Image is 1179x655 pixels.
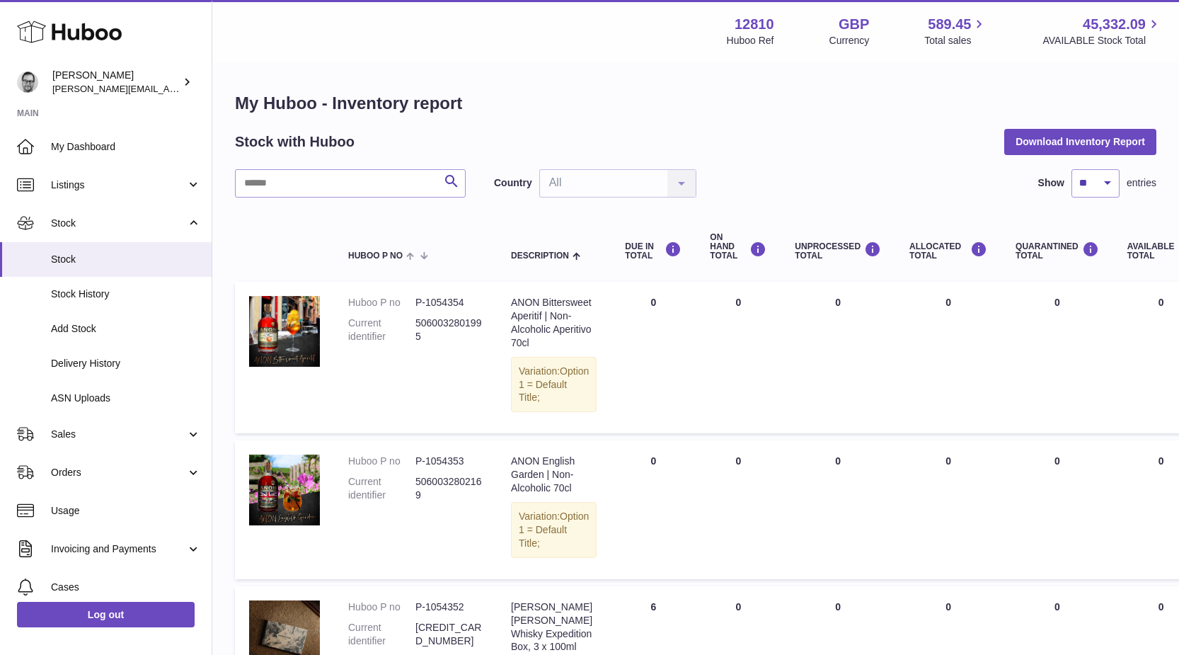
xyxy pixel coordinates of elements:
span: Option 1 = Default Title; [519,511,589,549]
span: Orders [51,466,186,479]
span: Huboo P no [348,251,403,261]
img: tab_domain_overview_orange.svg [38,82,50,93]
label: Country [494,176,532,190]
span: 589.45 [928,15,971,34]
a: 45,332.09 AVAILABLE Stock Total [1042,15,1162,47]
dd: P-1054352 [415,600,483,614]
div: Variation: [511,357,597,413]
div: ALLOCATED Total [909,241,987,261]
img: product image [249,296,320,367]
div: ANON English Garden | Non-Alcoholic 70cl [511,455,597,495]
span: Sales [51,428,186,441]
img: alex@digidistiller.com [17,72,38,93]
span: entries [1127,176,1156,190]
td: 0 [895,440,1001,579]
div: UNPROCESSED Total [795,241,881,261]
dd: 5060032801995 [415,317,483,343]
td: 0 [781,440,895,579]
td: 0 [611,282,696,433]
span: Usage [51,504,201,518]
h1: My Huboo - Inventory report [235,92,1156,115]
span: Stock [51,217,186,230]
div: QUARANTINED Total [1016,241,1099,261]
strong: 12810 [735,15,774,34]
td: 0 [781,282,895,433]
dt: Huboo P no [348,455,415,468]
div: DUE IN TOTAL [625,241,681,261]
div: Domain Overview [54,84,127,93]
a: Log out [17,602,195,627]
span: 0 [1054,297,1060,308]
dt: Current identifier [348,475,415,502]
div: v 4.0.25 [40,23,69,34]
dd: P-1054354 [415,296,483,309]
dt: Huboo P no [348,600,415,614]
span: My Dashboard [51,140,201,154]
span: Description [511,251,569,261]
td: 0 [895,282,1001,433]
td: 0 [696,440,781,579]
dt: Current identifier [348,317,415,343]
dd: [CREDIT_CARD_NUMBER] [415,621,483,648]
span: 0 [1054,455,1060,467]
img: website_grey.svg [23,37,34,48]
label: Show [1038,176,1064,190]
dd: 5060032802169 [415,475,483,502]
div: Keywords by Traffic [156,84,238,93]
td: 0 [611,440,696,579]
span: Stock [51,253,201,266]
span: Option 1 = Default Title; [519,365,589,404]
dt: Huboo P no [348,296,415,309]
strong: GBP [839,15,869,34]
img: logo_orange.svg [23,23,34,34]
span: Cases [51,581,201,594]
span: Listings [51,178,186,192]
div: Domain: [DOMAIN_NAME] [37,37,156,48]
span: Total sales [924,34,987,47]
span: [PERSON_NAME][EMAIL_ADDRESS][DOMAIN_NAME] [52,83,284,94]
div: Huboo Ref [727,34,774,47]
div: ON HAND Total [710,233,766,261]
a: 589.45 Total sales [924,15,987,47]
div: [PERSON_NAME] [52,69,180,96]
span: AVAILABLE Stock Total [1042,34,1162,47]
dt: Current identifier [348,621,415,648]
img: tab_keywords_by_traffic_grey.svg [141,82,152,93]
span: ASN Uploads [51,392,201,405]
span: 45,332.09 [1083,15,1146,34]
div: [PERSON_NAME] [PERSON_NAME] Whisky Expedition Box, 3 x 100ml [511,600,597,654]
span: Delivery History [51,357,201,370]
span: Add Stock [51,322,201,336]
dd: P-1054353 [415,455,483,468]
div: Currency [829,34,870,47]
h2: Stock with Huboo [235,132,355,152]
div: Variation: [511,502,597,558]
span: Stock History [51,287,201,301]
span: 0 [1054,601,1060,613]
button: Download Inventory Report [1004,129,1156,154]
span: Invoicing and Payments [51,542,186,556]
div: ANON Bittersweet Aperitif | Non-Alcoholic Aperitivo 70cl [511,296,597,350]
td: 0 [696,282,781,433]
img: product image [249,455,320,525]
